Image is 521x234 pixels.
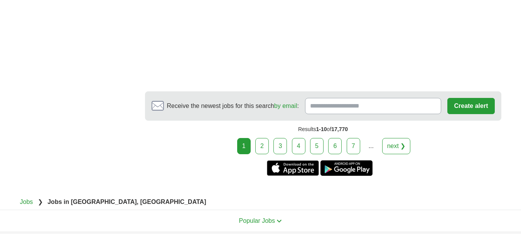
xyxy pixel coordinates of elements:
a: by email [274,103,297,109]
a: next ❯ [382,138,411,154]
span: 17,770 [331,126,348,132]
a: 4 [292,138,305,154]
span: ❯ [38,199,43,205]
a: Jobs [20,199,33,205]
a: 2 [255,138,269,154]
button: Create alert [447,98,494,114]
img: toggle icon [277,219,282,223]
span: 1-10 [316,126,327,132]
div: 1 [237,138,251,154]
a: Get the iPhone app [267,160,319,176]
strong: Jobs in [GEOGRAPHIC_DATA], [GEOGRAPHIC_DATA] [47,199,206,205]
div: ... [363,138,379,154]
div: Results of [145,121,501,138]
span: Popular Jobs [239,217,275,224]
a: 3 [273,138,287,154]
a: 7 [347,138,360,154]
a: Get the Android app [320,160,373,176]
span: Receive the newest jobs for this search : [167,101,299,111]
a: 6 [328,138,342,154]
a: 5 [310,138,324,154]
